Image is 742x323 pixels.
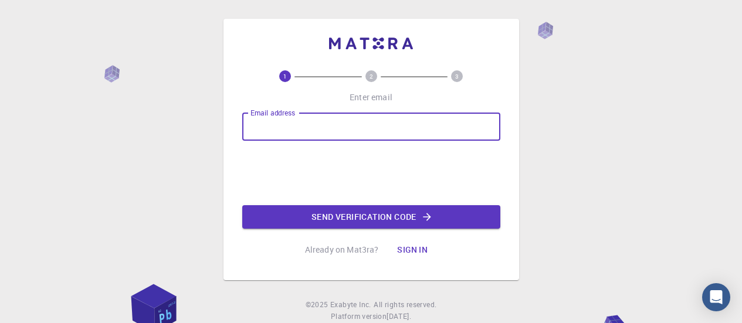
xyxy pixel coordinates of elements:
p: Already on Mat3ra? [305,244,379,256]
label: Email address [250,108,295,118]
text: 1 [283,72,287,80]
span: [DATE] . [387,311,411,321]
span: All rights reserved. [374,299,436,311]
text: 2 [370,72,373,80]
button: Sign in [388,238,437,261]
button: Send verification code [242,205,500,229]
a: [DATE]. [387,311,411,322]
span: Platform version [331,311,387,322]
div: Open Intercom Messenger [702,283,730,311]
a: Exabyte Inc. [330,299,371,311]
p: Enter email [350,91,392,103]
iframe: reCAPTCHA [282,150,460,196]
span: © 2025 [306,299,330,311]
text: 3 [455,72,459,80]
span: Exabyte Inc. [330,300,371,309]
